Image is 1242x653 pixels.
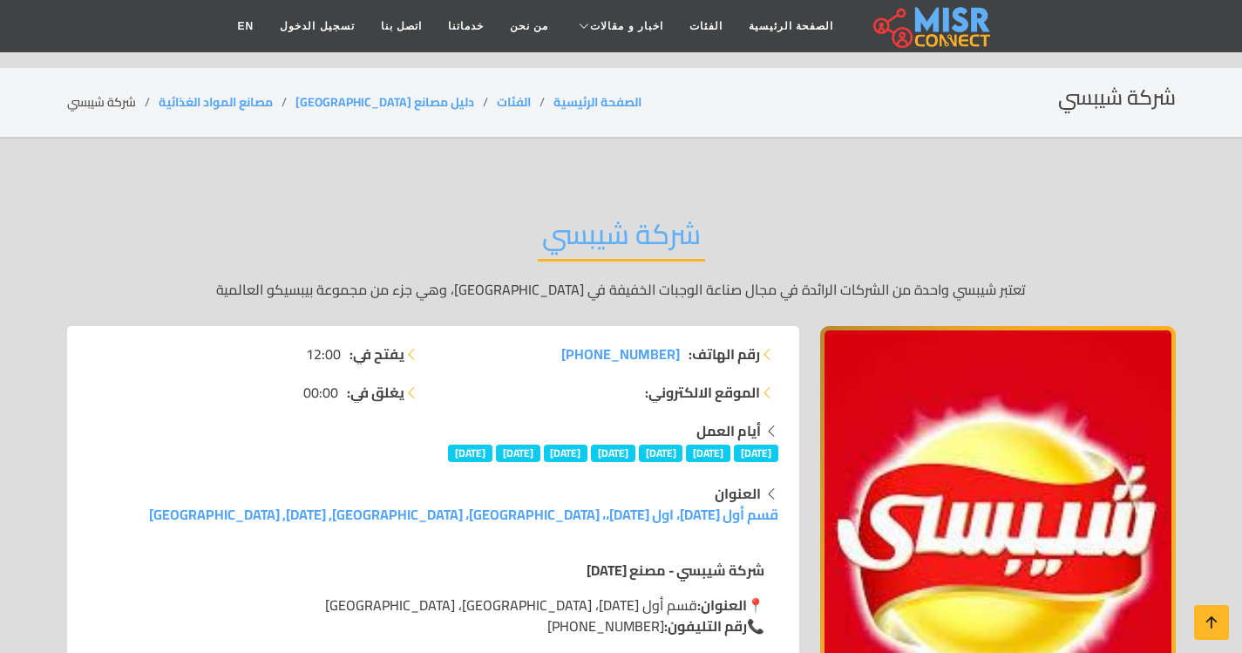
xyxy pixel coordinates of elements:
strong: رقم الهاتف: [689,344,760,364]
span: [DATE] [544,445,588,462]
a: تسجيل الدخول [267,10,367,43]
span: [DATE] [496,445,540,462]
a: مصانع المواد الغذائية [159,91,273,113]
span: اخبار و مقالات [590,18,663,34]
span: [PHONE_NUMBER] [561,341,680,367]
a: الصفحة الرئيسية [736,10,846,43]
p: تعتبر شيبسي واحدة من الشركات الرائدة في مجال صناعة الوجبات الخفيفة في [GEOGRAPHIC_DATA]، وهي جزء ... [67,279,1176,300]
a: الصفحة الرئيسية [553,91,641,113]
strong: العنوان [715,480,761,507]
span: [DATE] [448,445,492,462]
strong: أيام العمل [696,418,761,444]
a: اتصل بنا [368,10,435,43]
a: اخبار و مقالات [561,10,676,43]
h2: شركة شيبسي [538,217,705,262]
strong: العنوان: [697,592,747,618]
a: [PHONE_NUMBER] [561,344,680,364]
span: 12:00 [306,344,341,364]
a: الفئات [497,91,531,113]
strong: يفتح في: [350,344,404,364]
span: [DATE] [734,445,778,462]
p: 📍 قسم أول [DATE]، [GEOGRAPHIC_DATA]، [GEOGRAPHIC_DATA] 📞 [PHONE_NUMBER] [102,595,764,636]
strong: شركة شيبسي - مصنع [DATE] [587,557,764,583]
a: EN [225,10,268,43]
span: 00:00 [303,382,338,403]
strong: رقم التليفون: [664,613,747,639]
strong: يغلق في: [347,382,404,403]
span: [DATE] [686,445,730,462]
a: خدماتنا [435,10,497,43]
span: [DATE] [639,445,683,462]
a: الفئات [676,10,736,43]
strong: الموقع الالكتروني: [645,382,760,403]
img: main.misr_connect [873,4,990,48]
span: [DATE] [591,445,635,462]
a: دليل مصانع [GEOGRAPHIC_DATA] [295,91,474,113]
a: من نحن [497,10,561,43]
h2: شركة شيبسي [1058,85,1176,111]
li: شركة شيبسي [67,93,159,112]
a: قسم أول [DATE]، اول [DATE]،، [GEOGRAPHIC_DATA]، [GEOGRAPHIC_DATA], [DATE], [GEOGRAPHIC_DATA] [149,501,778,527]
